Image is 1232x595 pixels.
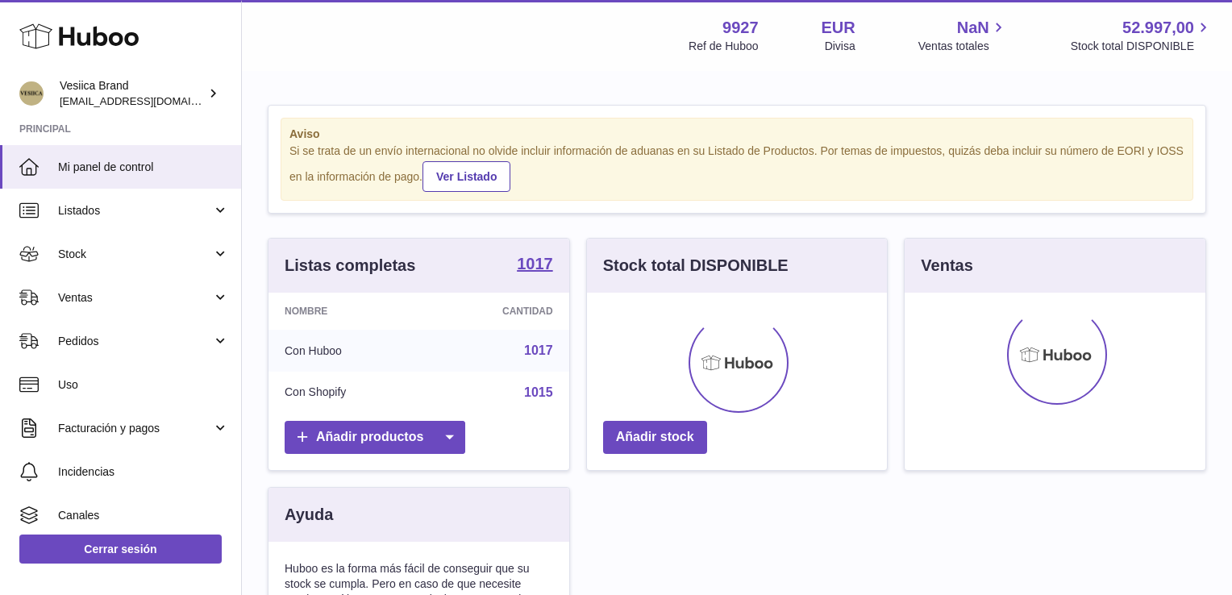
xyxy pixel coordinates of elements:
span: Stock [58,247,212,262]
div: Ref de Huboo [689,39,758,54]
span: Facturación y pagos [58,421,212,436]
span: Ventas [58,290,212,306]
h3: Ayuda [285,504,333,526]
a: 1017 [517,256,553,275]
a: NaN Ventas totales [918,17,1008,54]
span: Ventas totales [918,39,1008,54]
a: Cerrar sesión [19,535,222,564]
a: 1015 [524,385,553,399]
a: Añadir stock [603,421,707,454]
th: Nombre [268,293,428,330]
a: Añadir productos [285,421,465,454]
strong: 1017 [517,256,553,272]
a: 52.997,00 Stock total DISPONIBLE [1071,17,1213,54]
span: [EMAIL_ADDRESS][DOMAIN_NAME] [60,94,237,107]
h3: Ventas [921,255,972,277]
strong: EUR [822,17,855,39]
div: Divisa [825,39,855,54]
span: NaN [957,17,989,39]
span: Stock total DISPONIBLE [1071,39,1213,54]
span: 52.997,00 [1122,17,1194,39]
td: Con Huboo [268,330,428,372]
a: 1017 [524,343,553,357]
span: Canales [58,508,229,523]
div: Si se trata de un envío internacional no olvide incluir información de aduanas en su Listado de P... [289,144,1184,192]
strong: Aviso [289,127,1184,142]
h3: Listas completas [285,255,415,277]
td: Con Shopify [268,372,428,414]
span: Pedidos [58,334,212,349]
div: Vesiica Brand [60,78,205,109]
span: Listados [58,203,212,218]
strong: 9927 [722,17,759,39]
span: Mi panel de control [58,160,229,175]
span: Incidencias [58,464,229,480]
span: Uso [58,377,229,393]
h3: Stock total DISPONIBLE [603,255,789,277]
th: Cantidad [428,293,569,330]
a: Ver Listado [422,161,510,192]
img: logistic@vesiica.com [19,81,44,106]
